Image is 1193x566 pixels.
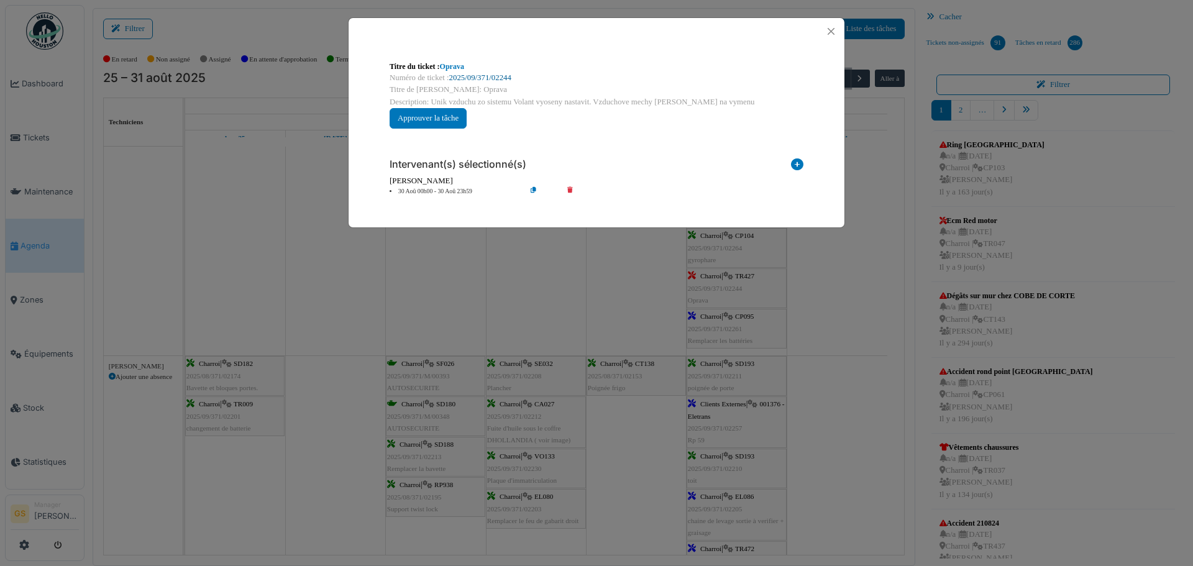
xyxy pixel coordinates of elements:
i: Ajouter [791,158,803,175]
div: Titre de [PERSON_NAME]: Oprava [390,84,803,96]
div: Titre du ticket : [390,61,803,72]
li: 30 Aoû 00h00 - 30 Aoû 23h59 [383,187,526,196]
div: Description: Unik vzduchu zo sistemu Volant vyoseny nastavit. Vzduchove mechy [PERSON_NAME] na vy... [390,96,803,108]
div: Numéro de ticket : [390,72,803,84]
a: Oprava [440,62,464,71]
a: 2025/09/371/02244 [449,73,511,82]
button: Close [823,23,839,40]
button: Approuver la tâche [390,108,467,129]
div: [PERSON_NAME] [390,175,803,187]
h6: Intervenant(s) sélectionné(s) [390,158,526,170]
